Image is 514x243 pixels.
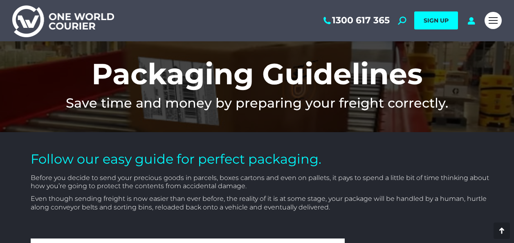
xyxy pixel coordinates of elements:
a: 1300 617 365 [322,15,390,26]
p: Even though sending freight is now easier than ever before, the reality of it is at some stage, y... [31,195,492,212]
p: Before you decide to send your precious goods in parcels, boxes cartons and even on pallets, it p... [31,174,492,191]
a: Mobile menu icon [485,12,502,29]
span: SIGN UP [424,17,449,24]
img: One World Courier [12,4,114,37]
h2: Save time and money by preparing your freight correctly. [12,97,502,110]
p: Packaging Guidelines [12,59,502,88]
a: SIGN UP [414,11,458,29]
h4: Follow our easy guide for perfect packaging. [31,153,492,166]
